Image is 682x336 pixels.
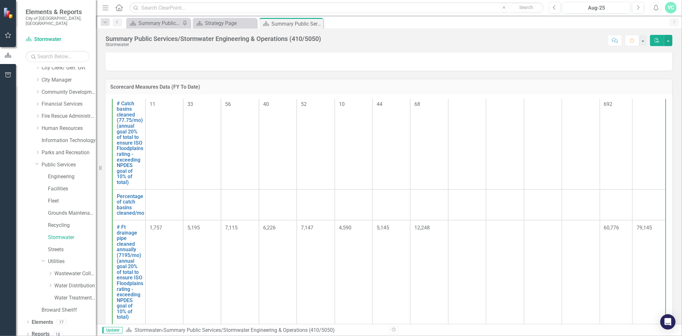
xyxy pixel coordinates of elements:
a: Grounds Maintenance [48,210,96,217]
div: Summary Public Services/Stormwater Engineering & Operations (410/5050) [163,327,335,333]
span: 4,590 [339,225,351,231]
span: 5,195 [187,225,200,231]
a: Facilities [48,185,96,193]
button: Aug-25 [562,2,631,13]
a: Water Treatment Plant [54,294,96,302]
div: 17 [56,319,67,325]
span: 5,145 [377,225,389,231]
div: » [126,327,384,334]
a: Utilities [48,258,96,265]
span: Updater [102,327,122,333]
a: Streets [48,246,96,253]
a: Public Services [42,161,96,169]
span: 56 [225,101,231,107]
a: Broward Sheriff [42,307,96,314]
td: Double-Click to Edit Right Click for Context Menu [113,97,145,189]
span: 44 [377,101,382,107]
a: Fleet [48,197,96,205]
h3: Scorecard Measures Data (FY To Date) [110,84,668,90]
a: Summary Public Works Administration (5001) [128,19,181,27]
a: Human Resources [42,125,96,132]
span: 7,147 [301,225,313,231]
span: 33 [187,101,193,107]
div: Aug-25 [565,4,628,12]
span: 79,145 [637,225,652,231]
span: Search [519,5,533,10]
a: City Clerk/ Gen. Gvt [42,64,96,72]
input: Search ClearPoint... [129,2,544,13]
div: Summary Public Services/Stormwater Engineering & Operations (410/5050) [106,35,321,42]
a: # Catch basins cleaned (77.75/mo) (annual goal 20% of total to ensure ISO Floodplains rating - ex... [117,101,143,185]
a: Stormwater [135,327,161,333]
span: 692 [604,101,613,107]
img: ClearPoint Strategy [3,7,14,18]
td: Double-Click to Edit Right Click for Context Menu [113,220,145,324]
div: Stormwater [106,42,321,47]
span: 6,226 [263,225,276,231]
a: Community Development [42,89,96,96]
a: City Manager [42,76,96,84]
span: 40 [263,101,269,107]
a: Stormwater [26,36,90,43]
span: 1,757 [150,225,162,231]
span: 60,776 [604,225,619,231]
small: City of [GEOGRAPHIC_DATA], [GEOGRAPHIC_DATA] [26,16,90,26]
a: Information Technology [42,137,96,144]
div: Summary Public Works Administration (5001) [138,19,181,27]
span: 12,248 [414,225,430,231]
div: Open Intercom Messenger [660,314,676,330]
td: Double-Click to Edit Right Click for Context Menu [113,189,145,220]
span: 10 [339,101,345,107]
a: Water Distribution [54,282,96,290]
a: Fire Rescue Administration [42,113,96,120]
span: 68 [414,101,420,107]
a: Wastewater Collection [54,270,96,277]
span: 11 [150,101,155,107]
button: Search [510,3,542,12]
a: Financial Services [42,100,96,108]
input: Search Below... [26,51,90,62]
a: Percentage of catch basins cleaned/mo [117,194,144,216]
a: Stormwater [48,234,96,241]
span: 52 [301,101,307,107]
a: Recycling [48,222,96,229]
button: VC [665,2,677,13]
a: Parks and Recreation [42,149,96,156]
div: Strategy Page [205,19,255,27]
span: Elements & Reports [26,8,90,16]
a: Strategy Page [194,19,255,27]
a: Engineering [48,173,96,180]
a: Elements [32,319,53,326]
a: # Ft drainage pipe cleaned annually (7195/mo) (annual goal 20% of total to ensure ISO Floodplains... [117,224,143,320]
div: Summary Public Services/Stormwater Engineering & Operations (410/5050) [271,20,322,28]
span: 7,115 [225,225,238,231]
